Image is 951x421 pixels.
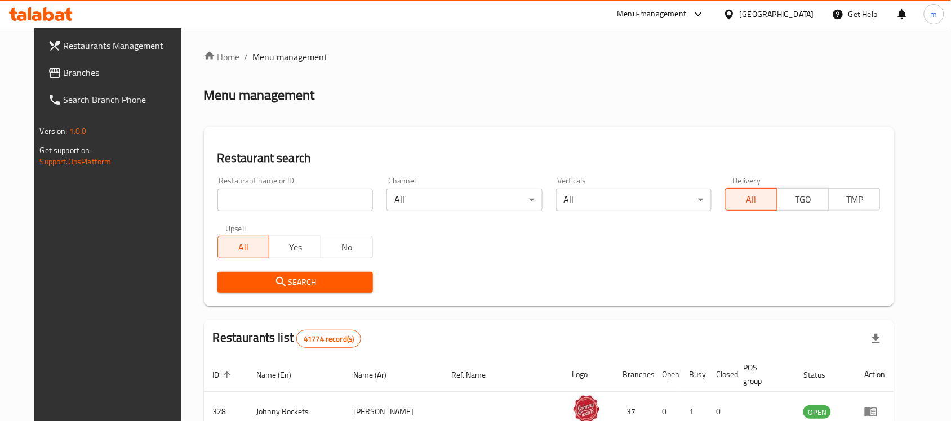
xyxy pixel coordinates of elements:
span: Get support on: [40,143,92,158]
th: Action [855,357,894,392]
span: Name (Ar) [353,368,401,382]
span: Search [226,275,364,289]
span: TMP [834,191,877,208]
div: Export file [863,325,890,352]
span: All [730,191,773,208]
span: POS group [744,361,781,388]
button: TGO [777,188,829,210]
h2: Menu management [204,86,315,104]
label: Delivery [733,177,761,185]
div: [GEOGRAPHIC_DATA] [740,8,814,20]
span: m [931,8,937,20]
button: TMP [829,188,881,210]
input: Search for restaurant name or ID.. [217,189,373,211]
th: Closed [708,357,735,392]
span: ID [213,368,234,382]
button: All [725,188,777,210]
div: All [556,189,712,211]
th: Busy [681,357,708,392]
li: / [245,50,248,64]
span: Ref. Name [451,368,500,382]
span: All [223,239,265,256]
span: Menu management [253,50,328,64]
th: Branches [614,357,654,392]
a: Branches [39,59,193,86]
th: Logo [563,357,614,392]
th: Open [654,357,681,392]
div: Total records count [296,330,361,348]
label: Upsell [225,225,246,232]
a: Home [204,50,240,64]
button: Search [217,272,373,293]
span: OPEN [803,406,831,419]
button: Yes [269,236,321,258]
span: TGO [782,191,825,208]
span: Search Branch Phone [64,93,184,106]
a: Search Branch Phone [39,86,193,113]
span: Status [803,368,840,382]
a: Support.OpsPlatform [40,154,112,169]
a: Restaurants Management [39,32,193,59]
button: No [321,236,373,258]
h2: Restaurants list [213,329,362,348]
span: No [326,239,368,256]
button: All [217,236,270,258]
div: All [386,189,542,211]
div: Menu-management [617,7,687,21]
span: Name (En) [257,368,306,382]
span: Branches [64,66,184,79]
div: Menu [864,405,885,418]
span: Restaurants Management [64,39,184,52]
h2: Restaurant search [217,150,881,167]
nav: breadcrumb [204,50,895,64]
span: Version: [40,124,68,138]
span: 1.0.0 [69,124,87,138]
span: 41774 record(s) [297,334,361,344]
span: Yes [274,239,317,256]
